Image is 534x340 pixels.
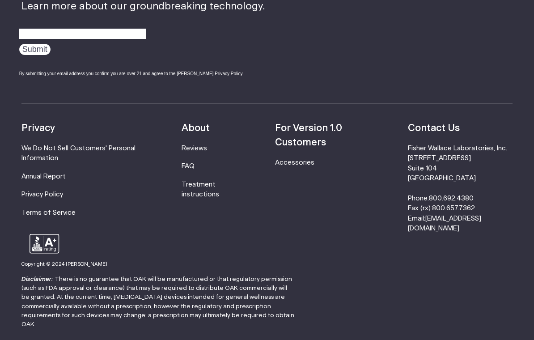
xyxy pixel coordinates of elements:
a: We Do Not Sell Customers' Personal Information [21,145,136,161]
div: By submitting your email address you confirm you are over 21 and agree to the [PERSON_NAME] Priva... [19,70,265,77]
strong: Disclaimer: [21,276,53,282]
a: Accessories [275,159,314,166]
p: There is no guarantee that OAK will be manufactured or that regulatory permission (such as FDA ap... [21,275,295,329]
a: Privacy Policy [21,191,63,198]
strong: Contact Us [408,123,460,133]
input: Submit [19,44,51,55]
a: 800.692.4380 [429,195,474,202]
strong: About [182,123,210,133]
a: Annual Report [21,173,66,180]
strong: Privacy [21,123,55,133]
a: Treatment instructions [182,181,219,198]
a: Reviews [182,145,207,152]
a: [EMAIL_ADDRESS][DOMAIN_NAME] [408,215,481,232]
strong: For Version 1.0 Customers [275,123,342,147]
li: Fisher Wallace Laboratories, Inc. [STREET_ADDRESS] Suite 104 [GEOGRAPHIC_DATA] Phone: Fax (rx): E... [408,144,513,234]
a: Terms of Service [21,209,76,216]
a: FAQ [182,163,195,170]
a: 800.657.7362 [432,205,475,212]
small: Copyright © 2024 [PERSON_NAME] [21,262,107,267]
